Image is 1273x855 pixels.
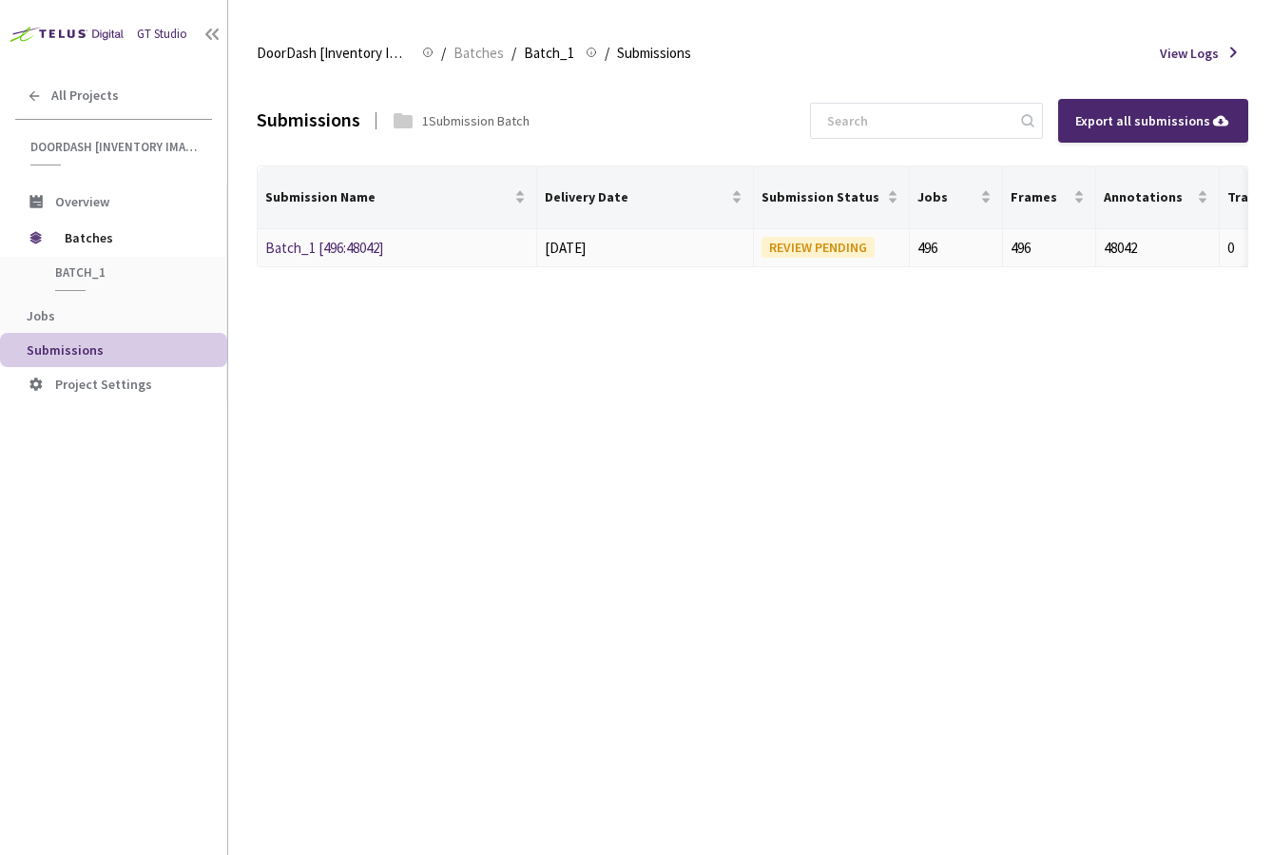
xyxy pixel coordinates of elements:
span: Annotations [1104,189,1194,204]
span: View Logs [1160,44,1219,63]
span: Submission Status [762,189,882,204]
th: Submission Status [754,166,909,229]
th: Jobs [910,166,1003,229]
th: Frames [1003,166,1096,229]
span: Batches [453,42,504,65]
div: [DATE] [545,237,746,260]
span: DoorDash [Inventory Image Labelling] [257,42,411,65]
a: Batches [450,42,508,63]
span: Jobs [917,189,976,204]
span: Batch_1 [524,42,574,65]
span: Delivery Date [545,189,728,204]
div: REVIEW PENDING [762,237,875,258]
div: Submissions [257,107,360,134]
span: Frames [1011,189,1070,204]
span: Submissions [617,42,691,65]
span: Batches [65,219,195,257]
span: Submission Name [265,189,511,204]
th: Submission Name [258,166,537,229]
span: DoorDash [Inventory Image Labelling] [30,139,201,155]
div: 1 Submission Batch [422,111,530,130]
th: Annotations [1096,166,1221,229]
span: All Projects [51,87,119,104]
th: Delivery Date [537,166,755,229]
div: Export all submissions [1075,110,1231,131]
span: Project Settings [55,376,152,393]
div: 48042 [1104,237,1212,260]
li: / [605,42,609,65]
span: Jobs [27,307,55,324]
input: Search [816,104,1018,138]
span: Overview [55,193,109,210]
li: / [511,42,516,65]
li: / [441,42,446,65]
div: GT Studio [137,26,187,44]
span: Submissions [27,341,104,359]
div: 496 [1011,237,1088,260]
a: Batch_1 [496:48042] [265,239,383,257]
div: 496 [917,237,994,260]
span: Batch_1 [55,264,196,281]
